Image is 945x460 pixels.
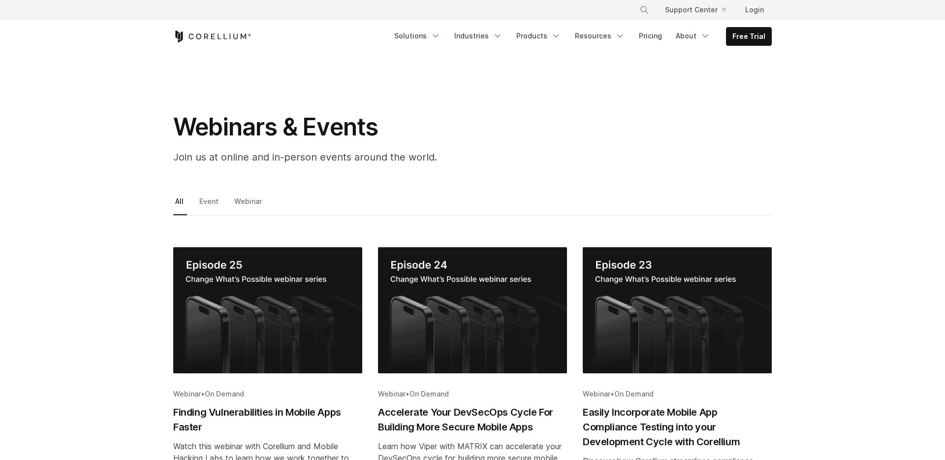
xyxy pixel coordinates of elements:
h2: Finding Vulnerabilities in Mobile Apps Faster [173,405,362,434]
button: Search [635,1,653,19]
a: Pricing [633,27,668,45]
img: Accelerate Your DevSecOps Cycle For Building More Secure Mobile Apps [378,247,567,373]
a: Login [737,1,772,19]
h2: Accelerate Your DevSecOps Cycle For Building More Secure Mobile Apps [378,405,567,434]
span: On Demand [205,390,244,398]
h1: Webinars & Events [173,112,567,142]
span: Webinar [583,390,610,398]
a: Solutions [388,27,446,45]
p: Join us at online and in-person events around the world. [173,150,567,164]
span: Webinar [378,390,406,398]
img: Finding Vulnerabilities in Mobile Apps Faster [173,247,362,373]
span: On Demand [409,390,449,398]
div: • [583,389,772,399]
a: Corellium Home [173,31,252,42]
img: Easily Incorporate Mobile App Compliance Testing into your Development Cycle with Corellium [583,247,772,373]
a: Industries [448,27,508,45]
span: On Demand [614,390,654,398]
a: Free Trial [726,28,771,45]
a: Resources [569,27,631,45]
span: Webinar [173,390,201,398]
a: About [670,27,716,45]
a: All [173,195,187,215]
a: Event [197,195,222,215]
a: Products [510,27,567,45]
div: Navigation Menu [628,1,772,19]
div: Navigation Menu [388,27,772,46]
a: Webinar [232,195,265,215]
h2: Easily Incorporate Mobile App Compliance Testing into your Development Cycle with Corellium [583,405,772,449]
div: • [378,389,567,399]
a: Support Center [657,1,733,19]
div: • [173,389,362,399]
